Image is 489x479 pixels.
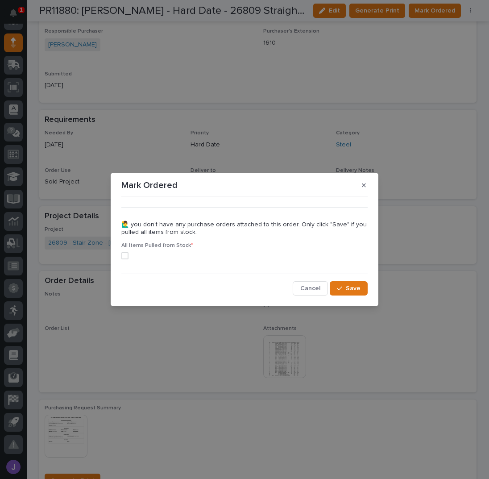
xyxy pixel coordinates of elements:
span: Cancel [300,285,320,292]
button: Save [330,281,368,296]
p: 🙋‍♂️ you don't have any purchase orders attached to this order. Only click "Save" if you pulled a... [121,221,368,236]
button: Cancel [293,281,328,296]
p: Mark Ordered [121,180,178,191]
span: Save [346,285,361,292]
span: All Items Pulled from Stock [121,243,193,248]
